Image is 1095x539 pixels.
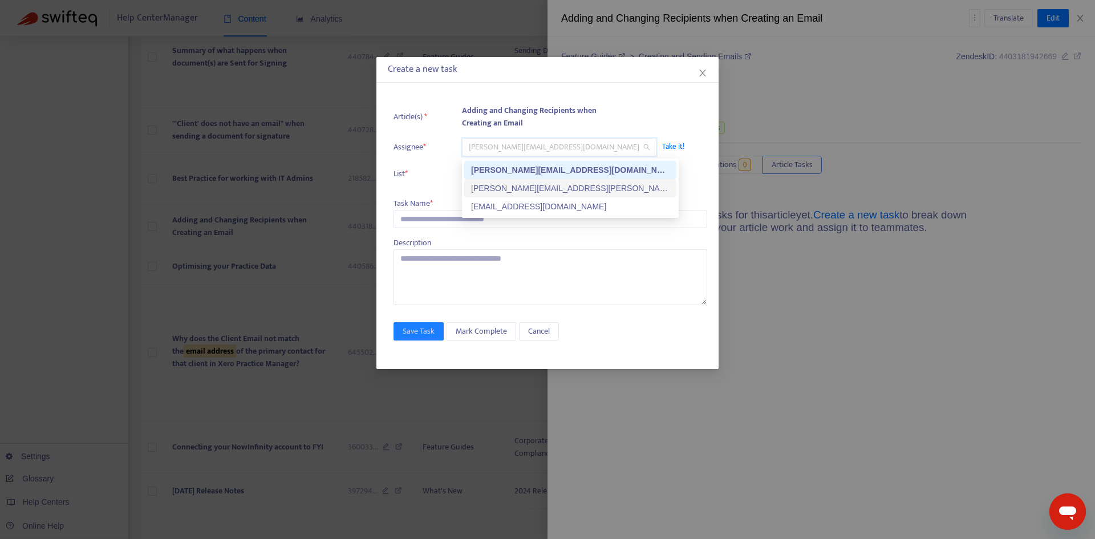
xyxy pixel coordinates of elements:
[1049,493,1086,530] iframe: Button to launch messaging window
[469,139,650,156] span: kelly.sofia@fyi.app
[462,104,597,129] b: Adding and Changing Recipients when Creating an Email
[643,144,650,151] span: search
[394,141,433,153] span: Assignee
[464,197,676,216] div: zendesk.checker@fyidocs.com
[528,325,550,338] span: Cancel
[696,67,709,79] button: Close
[394,236,431,249] span: Description
[394,168,433,180] span: List
[388,63,707,76] div: Create a new task
[394,197,707,210] div: Task Name
[464,179,676,197] div: robyn.cowe@fyi.app
[471,200,670,213] div: [EMAIL_ADDRESS][DOMAIN_NAME]
[662,141,776,152] span: Take it!
[471,164,670,176] div: [PERSON_NAME][EMAIL_ADDRESS][DOMAIN_NAME]
[447,322,516,341] button: Mark Complete
[698,68,707,78] span: close
[394,111,433,123] span: Article(s)
[464,161,676,179] div: kelly.sofia@fyi.app
[519,322,559,341] button: Cancel
[456,325,507,338] span: Mark Complete
[471,182,670,194] div: [PERSON_NAME][EMAIL_ADDRESS][PERSON_NAME][DOMAIN_NAME]
[394,322,444,341] button: Save Task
